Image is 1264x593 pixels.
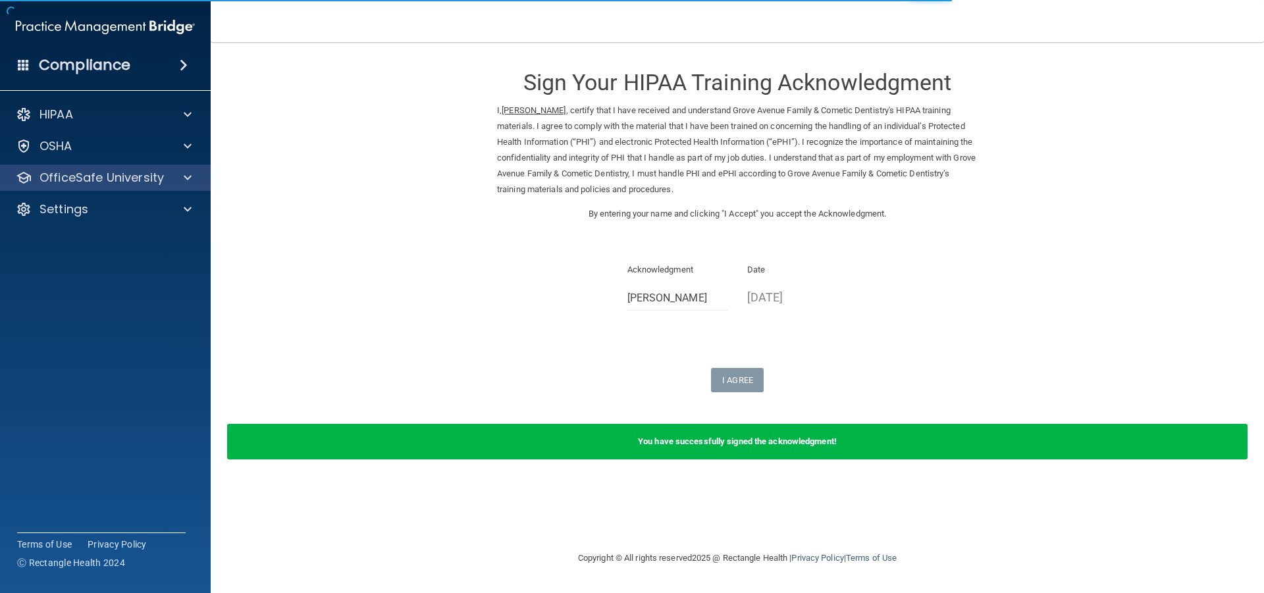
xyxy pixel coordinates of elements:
p: Settings [39,201,88,217]
img: PMB logo [16,14,195,40]
a: HIPAA [16,107,192,122]
span: Ⓒ Rectangle Health 2024 [17,556,125,569]
div: Copyright © All rights reserved 2025 @ Rectangle Health | | [497,537,978,579]
p: By entering your name and clicking "I Accept" you accept the Acknowledgment. [497,206,978,222]
a: Privacy Policy [88,538,147,551]
a: Settings [16,201,192,217]
a: Terms of Use [846,553,897,563]
b: You have successfully signed the acknowledgment! [638,436,837,446]
p: OSHA [39,138,72,154]
p: Date [747,262,848,278]
a: OSHA [16,138,192,154]
input: Full Name [627,286,728,311]
p: HIPAA [39,107,73,122]
ins: [PERSON_NAME] [502,105,566,115]
h3: Sign Your HIPAA Training Acknowledgment [497,70,978,95]
p: [DATE] [747,286,848,308]
p: Acknowledgment [627,262,728,278]
h4: Compliance [39,56,130,74]
p: OfficeSafe University [39,170,164,186]
button: I Agree [711,368,764,392]
a: Privacy Policy [791,553,843,563]
p: I, , certify that I have received and understand Grove Avenue Family & Cometic Dentistry's HIPAA ... [497,103,978,197]
a: OfficeSafe University [16,170,192,186]
a: Terms of Use [17,538,72,551]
